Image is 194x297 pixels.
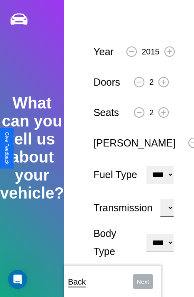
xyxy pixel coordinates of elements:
div: Give Feedback [4,132,10,165]
p: 2015 [142,44,160,59]
p: 2 [149,75,154,89]
p: Transmission [94,199,153,217]
p: Fuel Type [94,166,138,184]
p: [PERSON_NAME] [94,134,176,152]
p: Seats [94,104,119,122]
p: 2 [149,105,154,120]
p: Body Type [94,225,138,261]
p: Year [94,43,114,61]
p: Back [68,275,86,289]
p: Doors [94,73,120,91]
iframe: Intercom live chat [8,270,27,289]
button: Next [133,274,153,289]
